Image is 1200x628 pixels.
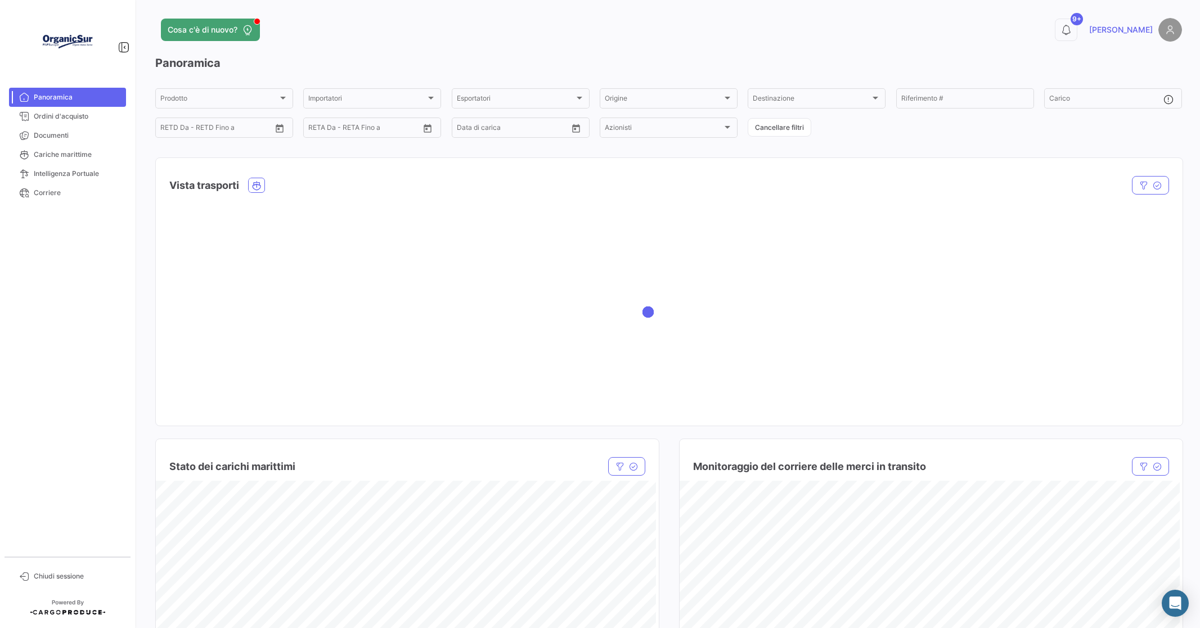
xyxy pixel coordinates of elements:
[1089,24,1153,35] span: [PERSON_NAME]
[34,111,122,121] span: Ordini d'acquisto
[169,125,223,133] input: Fino a
[457,125,458,133] input: Da
[466,125,519,133] input: Fino a
[271,120,288,137] button: Open calendar
[160,96,278,104] span: Prodotto
[9,107,126,126] a: Ordini d'acquisto
[34,130,122,141] span: Documenti
[161,19,260,41] button: Cosa c'è di nuovo?
[748,118,811,137] button: Cancellare filtri
[9,183,126,202] a: Corriere
[249,178,264,192] button: Ocean
[169,178,239,193] h4: Vista trasporti
[419,120,436,137] button: Open calendar
[155,55,1182,71] h3: Panoramica
[317,125,371,133] input: Fino a
[39,13,96,70] img: Logo+OrganicSur.png
[9,88,126,107] a: Panoramica
[605,96,722,104] span: Origine
[34,150,122,160] span: Cariche marittime
[34,571,122,581] span: Chiudi sessione
[1162,590,1189,617] div: Abrir Intercom Messenger
[34,169,122,179] span: Intelligenza Portuale
[34,92,122,102] span: Panoramica
[34,188,122,198] span: Corriere
[568,120,585,137] button: Open calendar
[693,459,926,475] h4: Monitoraggio del corriere delle merci in transito
[160,125,161,133] input: Da
[457,96,574,104] span: Esportatori
[168,24,237,35] span: Cosa c'è di nuovo?
[1158,18,1182,42] img: placeholder-user.png
[9,126,126,145] a: Documenti
[169,459,295,475] h4: Stato dei carichi marittimi
[605,125,722,133] span: Azionisti
[308,96,426,104] span: Importatori
[753,96,870,104] span: Destinazione
[308,125,309,133] input: Da
[9,145,126,164] a: Cariche marittime
[9,164,126,183] a: Intelligenza Portuale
